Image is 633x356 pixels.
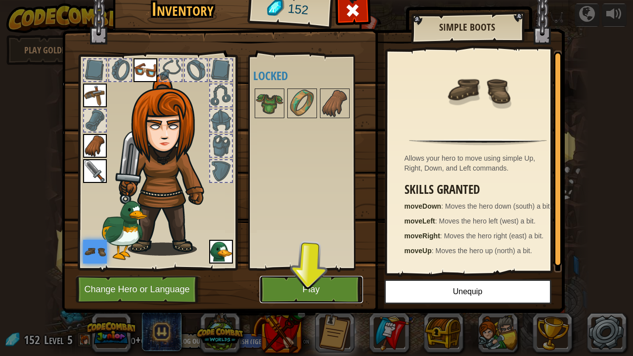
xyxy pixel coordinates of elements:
[445,202,552,210] span: Moves the hero down (south) a bit.
[439,217,536,225] span: Moves the hero left (west) a bit.
[256,89,283,117] img: portrait.png
[436,247,532,255] span: Moves the hero up (north) a bit.
[405,153,557,173] div: Allows your hero to move using simple Up, Right, Down, and Left commands.
[288,89,316,117] img: portrait.png
[421,22,514,33] h2: Simple Boots
[83,84,107,107] img: portrait.png
[100,176,173,260] img: duck_paper_doll.png
[405,247,432,255] strong: moveUp
[253,69,377,82] h4: Locked
[432,247,436,255] span: :
[384,279,551,304] button: Unequip
[435,217,439,225] span: :
[260,276,363,303] button: Play
[76,276,201,303] button: Change Hero or Language
[441,202,445,210] span: :
[446,58,510,122] img: portrait.png
[405,232,440,240] strong: moveRight
[405,183,557,196] h3: Skills Granted
[440,232,444,240] span: :
[83,240,107,264] img: portrait.png
[405,217,435,225] strong: moveLeft
[405,202,442,210] strong: moveDown
[321,89,349,117] img: portrait.png
[83,159,107,183] img: portrait.png
[444,232,544,240] span: Moves the hero right (east) a bit.
[115,74,222,256] img: hair_f2.png
[209,240,233,264] img: portrait.png
[134,58,157,82] img: portrait.png
[83,134,107,158] img: portrait.png
[409,139,546,145] img: hr.png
